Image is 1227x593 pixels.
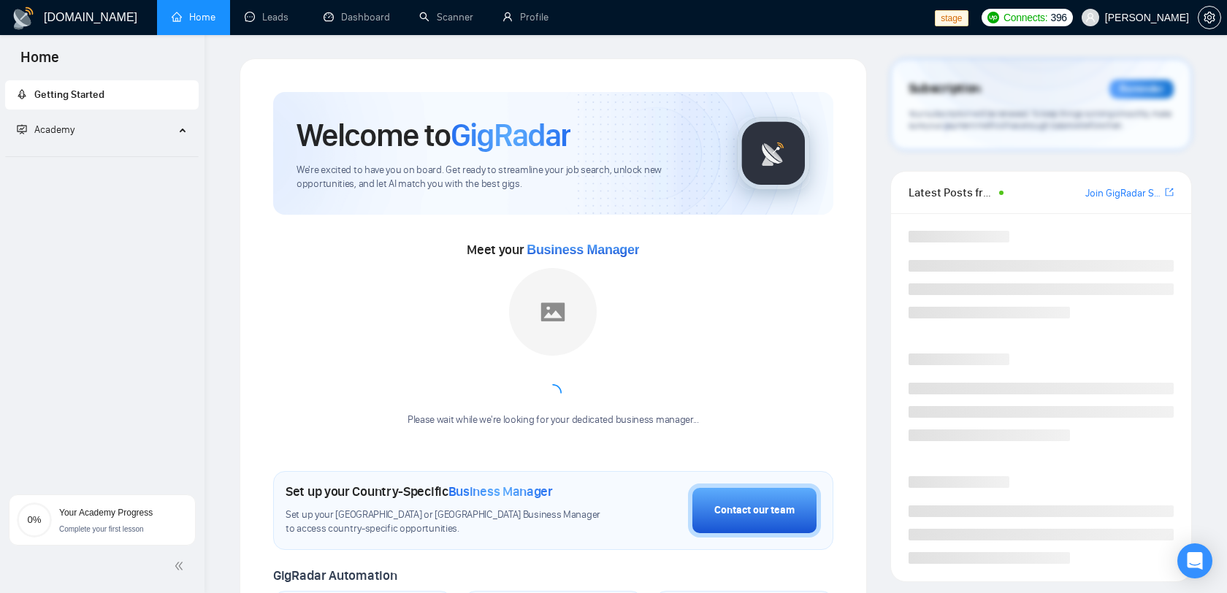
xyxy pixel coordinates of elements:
div: Reminder [1109,80,1174,99]
img: upwork-logo.png [987,12,999,23]
span: Home [9,47,71,77]
a: searchScanner [419,11,473,23]
span: 0% [17,515,52,524]
span: GigRadar [451,115,570,155]
h1: Set up your Country-Specific [286,483,553,500]
span: setting [1199,12,1220,23]
span: Getting Started [34,88,104,101]
img: placeholder.png [509,268,597,356]
a: userProfile [502,11,548,23]
span: fund-projection-screen [17,124,27,134]
span: Set up your [GEOGRAPHIC_DATA] or [GEOGRAPHIC_DATA] Business Manager to access country-specific op... [286,508,607,536]
button: Contact our team [688,483,821,537]
span: user [1085,12,1096,23]
span: 396 [1050,9,1066,26]
span: loading [544,384,562,402]
a: dashboardDashboard [324,11,390,23]
span: Subscription [909,77,981,102]
a: Join GigRadar Slack Community [1085,185,1162,202]
img: logo [12,7,35,30]
span: export [1165,186,1174,198]
button: setting [1198,6,1221,29]
span: Business Manager [527,242,639,257]
span: We're excited to have you on board. Get ready to streamline your job search, unlock new opportuni... [297,164,714,191]
div: Please wait while we're looking for your dedicated business manager... [399,413,708,427]
span: Academy [17,123,74,136]
span: Meet your [467,242,639,258]
span: GigRadar Automation [273,567,397,584]
span: Connects: [1004,9,1047,26]
span: Complete your first lesson [59,525,144,533]
div: Open Intercom Messenger [1177,543,1212,578]
span: Latest Posts from the GigRadar Community [909,183,995,202]
a: messageLeads [245,11,294,23]
li: Academy Homepage [5,150,199,160]
span: Your subscription will be renewed. To keep things running smoothly, make sure your payment method... [909,108,1171,131]
img: gigradar-logo.png [737,117,810,190]
li: Getting Started [5,80,199,110]
span: Your Academy Progress [59,508,153,518]
span: rocket [17,89,27,99]
div: Contact our team [714,502,795,519]
span: Academy [34,123,74,136]
span: stage [935,10,968,26]
span: double-left [174,559,188,573]
a: setting [1198,12,1221,23]
h1: Welcome to [297,115,570,155]
a: export [1165,185,1174,199]
a: homeHome [172,11,215,23]
span: Business Manager [448,483,553,500]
